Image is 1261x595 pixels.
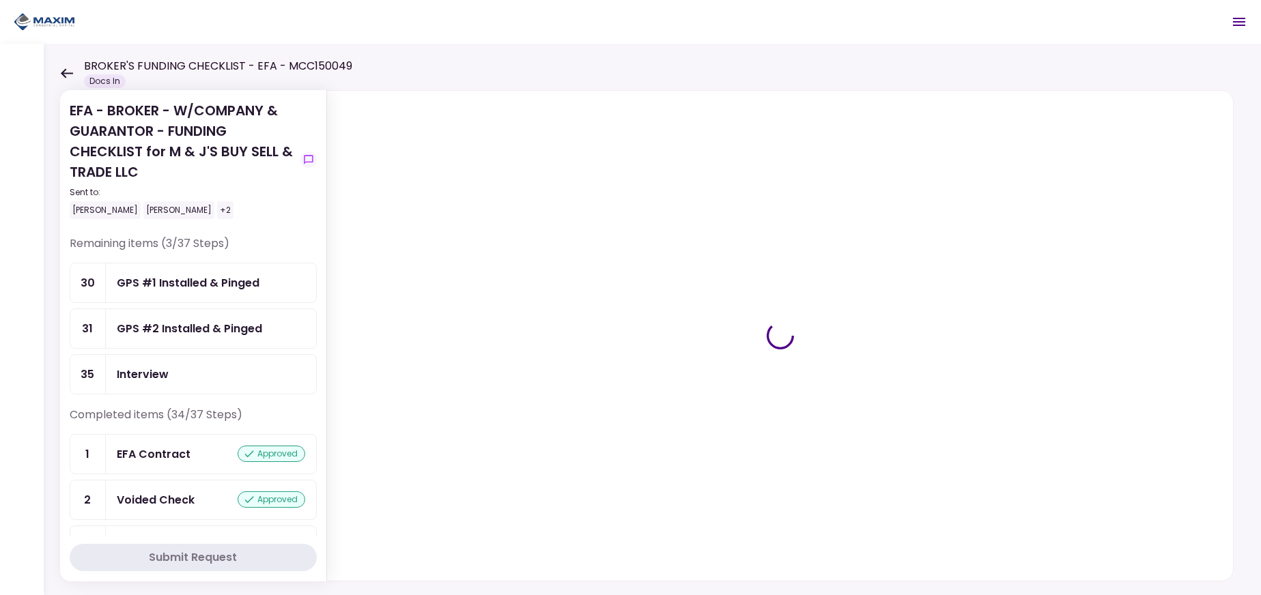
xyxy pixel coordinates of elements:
div: +2 [217,201,233,219]
div: 30 [70,263,106,302]
img: Partner icon [14,12,75,32]
button: Open menu [1223,5,1256,38]
div: Completed items (34/37 Steps) [70,407,317,434]
div: 2 [70,480,106,519]
div: GPS #2 Installed & Pinged [117,320,262,337]
div: [PERSON_NAME] [70,201,141,219]
div: approved [238,491,305,508]
button: show-messages [300,151,317,168]
div: 3 [70,526,106,565]
a: 3POA - Original POA (not CA or GA)approved [70,525,317,566]
a: 35Interview [70,354,317,394]
div: Remaining items (3/37 Steps) [70,235,317,263]
a: 30GPS #1 Installed & Pinged [70,263,317,303]
div: Voided Check [117,491,195,508]
div: 35 [70,355,106,394]
div: approved [238,446,305,462]
a: 2Voided Checkapproved [70,480,317,520]
div: GPS #1 Installed & Pinged [117,274,259,291]
a: 1EFA Contractapproved [70,434,317,474]
button: Submit Request [70,544,317,571]
a: 31GPS #2 Installed & Pinged [70,308,317,349]
div: Submit Request [150,549,238,566]
div: 31 [70,309,106,348]
div: Sent to: [70,186,295,199]
div: Interview [117,366,169,383]
div: EFA Contract [117,446,190,463]
div: 1 [70,435,106,474]
div: [PERSON_NAME] [143,201,214,219]
div: Docs In [84,74,126,88]
div: EFA - BROKER - W/COMPANY & GUARANTOR - FUNDING CHECKLIST for M & J'S BUY SELL & TRADE LLC [70,100,295,219]
h1: BROKER'S FUNDING CHECKLIST - EFA - MCC150049 [84,58,352,74]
